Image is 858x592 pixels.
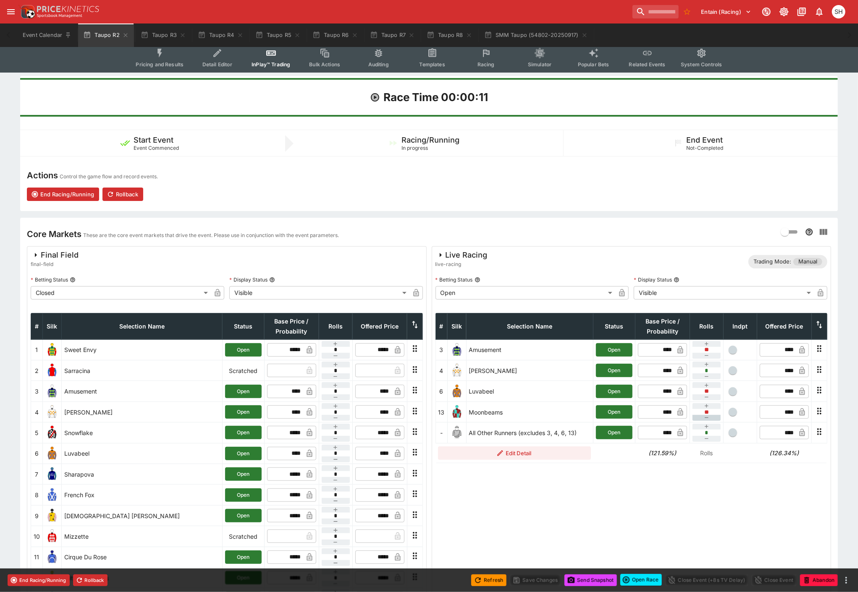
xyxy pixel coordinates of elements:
span: Mark an event as closed and abandoned. [800,575,838,584]
img: Sportsbook Management [37,14,82,18]
button: Open [225,488,262,502]
h5: Racing/Running [401,135,459,145]
th: Rolls [690,313,724,339]
td: 9 [31,505,43,526]
td: - [436,422,447,443]
span: In progress [401,145,428,151]
button: Open [225,509,262,522]
button: Open [225,405,262,419]
button: Open [596,426,632,439]
th: Status [593,313,635,339]
th: Base Price / Probability [264,313,319,339]
td: Sarracina [62,360,223,381]
button: Edit Detail [438,446,591,460]
div: Visible [229,286,409,300]
button: Open [596,343,632,357]
span: Detail Editor [202,61,232,68]
button: Open [225,426,262,439]
p: Rolls [693,449,721,457]
img: runner 6 [45,447,59,460]
button: Documentation [794,4,809,19]
button: SMM Taupo (54802-20250917) [479,23,593,47]
span: InPlay™ Trading [252,61,290,68]
th: Status [222,313,264,339]
th: Base Price / Probability [635,313,690,339]
button: Rollback [102,188,143,201]
span: Manual [793,258,822,266]
td: All Other Runners (excludes 3, 4, 6, 13) [466,422,593,443]
button: Connected to PK [759,4,774,19]
button: Open [596,385,632,398]
img: blank-silk.png [450,426,464,439]
td: Cirque Du Rose [62,547,223,567]
button: Event Calendar [18,23,76,47]
button: Taupo R7 [365,23,420,47]
img: runner 2 [45,364,59,377]
button: Taupo R4 [193,23,248,47]
button: open drawer [3,4,18,19]
th: Silk [43,313,62,339]
img: runner 4 [45,405,59,419]
p: Scratched [225,532,262,541]
img: runner 11 [45,550,59,564]
div: Event type filters [129,43,729,73]
img: runner 7 [45,467,59,481]
th: # [436,313,447,339]
th: # [31,313,43,339]
button: Display Status [674,277,680,283]
td: [PERSON_NAME] [466,360,593,381]
span: live-racing [436,260,488,269]
button: more [841,575,851,585]
td: Amusement [466,339,593,360]
button: Taupo R3 [136,23,191,47]
th: Silk [447,313,466,339]
th: Rolls [319,313,352,339]
span: Popular Bets [578,61,609,68]
th: Selection Name [62,313,223,339]
button: Open [225,467,262,481]
td: 13 [436,402,447,422]
button: Notifications [812,4,827,19]
td: Alittleauspicious [62,567,223,588]
button: Betting Status [475,277,480,283]
img: runner 3 [45,385,59,398]
td: Moonbeams [466,402,593,422]
img: runner 9 [45,509,59,522]
td: 4 [31,402,43,422]
td: 3 [436,339,447,360]
span: Bulk Actions [309,61,340,68]
button: Abandon [800,574,838,586]
td: Luvabeel [62,443,223,464]
img: runner 4 [450,364,464,377]
div: Live Racing [436,250,488,260]
span: Auditing [368,61,389,68]
span: Event Commenced [134,145,179,151]
img: runner 10 [45,529,59,543]
span: Templates [420,61,445,68]
button: End Racing/Running [27,188,99,201]
td: French Fox [62,485,223,505]
th: Independent [724,313,757,339]
td: Snowflake [62,422,223,443]
button: Taupo R8 [422,23,477,47]
td: Mizzette [62,526,223,547]
td: 2 [31,360,43,381]
td: 11 [31,547,43,567]
span: Racing [478,61,495,68]
td: 12 [31,567,43,588]
button: Taupo R5 [250,23,306,47]
button: Betting Status [70,277,76,283]
button: Open [225,550,262,564]
p: Betting Status [31,276,68,283]
img: runner 6 [450,385,464,398]
td: 6 [436,381,447,402]
td: [DEMOGRAPHIC_DATA] [PERSON_NAME] [62,505,223,526]
p: Display Status [229,276,268,283]
button: Open [596,364,632,377]
button: Taupo R2 [78,23,134,47]
img: runner 5 [45,426,59,439]
p: Scratched [225,366,262,375]
button: Open [225,343,262,357]
button: Open [225,385,262,398]
p: Trading Mode: [753,258,791,266]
